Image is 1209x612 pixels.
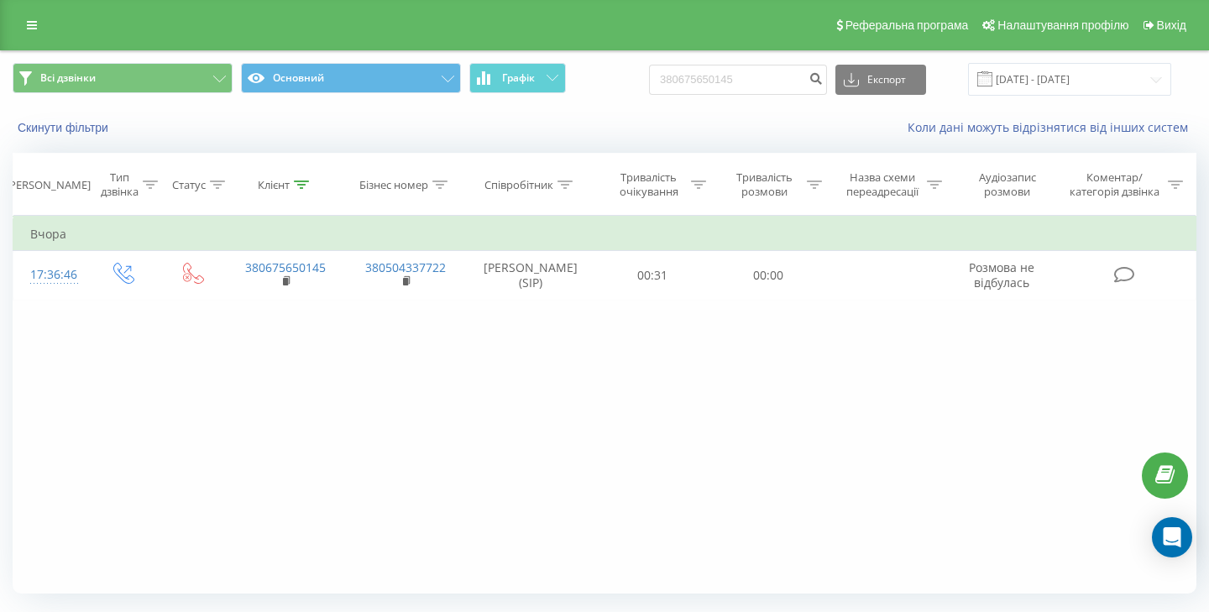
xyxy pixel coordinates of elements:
[835,65,926,95] button: Експорт
[1065,170,1164,199] div: Коментар/категорія дзвінка
[6,178,91,192] div: [PERSON_NAME]
[969,259,1034,290] span: Розмова не відбулась
[40,71,96,85] span: Всі дзвінки
[649,65,827,95] input: Пошук за номером
[725,170,803,199] div: Тривалість розмови
[1157,18,1186,32] span: Вихід
[13,120,117,135] button: Скинути фільтри
[908,119,1196,135] a: Коли дані можуть відрізнятися вiд інших систем
[365,259,446,275] a: 380504337722
[1152,517,1192,557] div: Open Intercom Messenger
[595,251,711,300] td: 00:31
[30,259,71,291] div: 17:36:46
[258,178,290,192] div: Клієнт
[13,217,1196,251] td: Вчора
[610,170,688,199] div: Тривалість очікування
[469,63,566,93] button: Графік
[841,170,923,199] div: Назва схеми переадресації
[172,178,206,192] div: Статус
[13,63,233,93] button: Всі дзвінки
[710,251,826,300] td: 00:00
[484,178,553,192] div: Співробітник
[359,178,428,192] div: Бізнес номер
[245,259,326,275] a: 380675650145
[502,72,535,84] span: Графік
[466,251,595,300] td: [PERSON_NAME] (SIP)
[997,18,1128,32] span: Налаштування профілю
[101,170,139,199] div: Тип дзвінка
[845,18,969,32] span: Реферальна програма
[961,170,1053,199] div: Аудіозапис розмови
[241,63,461,93] button: Основний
